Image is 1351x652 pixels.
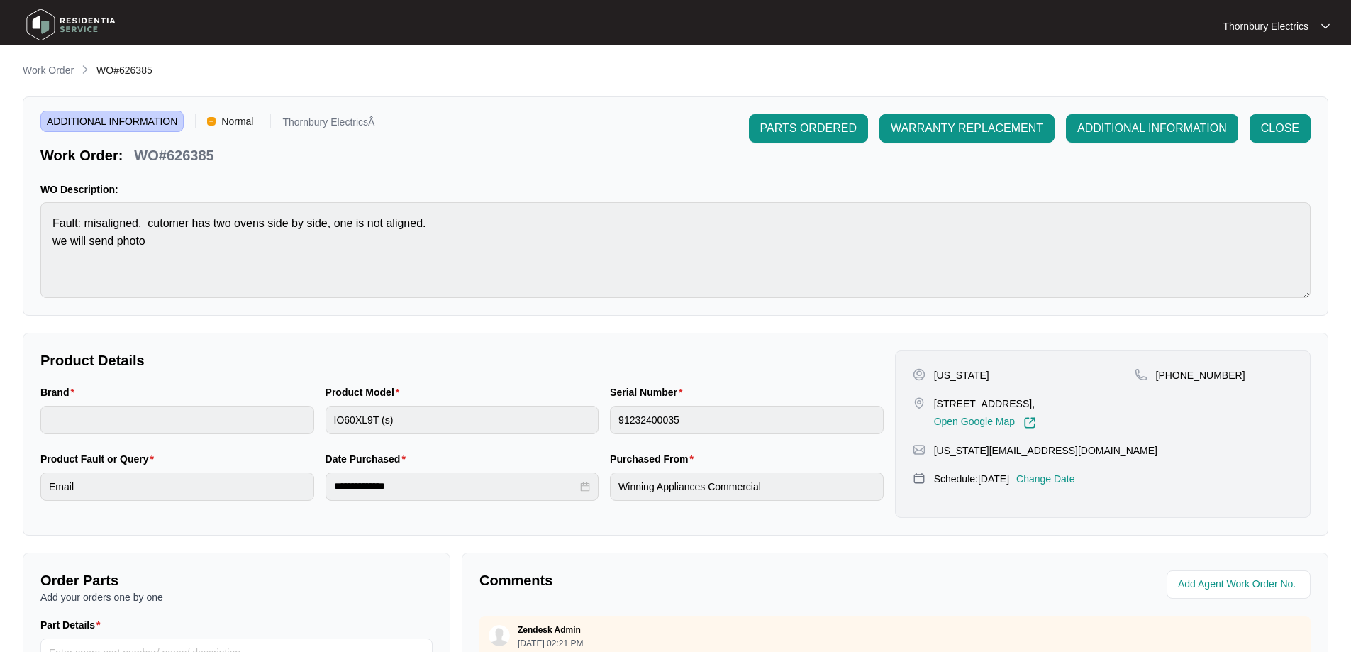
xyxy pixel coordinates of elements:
input: Brand [40,406,314,434]
img: residentia service logo [21,4,121,46]
button: WARRANTY REPLACEMENT [879,114,1055,143]
p: Comments [479,570,885,590]
label: Part Details [40,618,106,632]
p: [DATE] 02:21 PM [518,639,583,648]
p: [PHONE_NUMBER] [1156,368,1245,382]
img: map-pin [913,397,925,409]
img: Vercel Logo [207,117,216,126]
img: Link-External [1023,416,1036,429]
img: user-pin [913,368,925,381]
button: CLOSE [1250,114,1311,143]
input: Date Purchased [334,479,578,494]
span: ADDITIONAL INFORMATION [1077,120,1227,137]
img: map-pin [913,472,925,485]
button: PARTS ORDERED [749,114,868,143]
p: Add your orders one by one [40,590,433,604]
p: Zendesk Admin [518,624,581,636]
p: Schedule: [DATE] [934,472,1009,486]
p: [US_STATE] [934,368,989,382]
p: Change Date [1016,472,1075,486]
a: Open Google Map [934,416,1036,429]
img: user.svg [489,625,510,646]
span: WO#626385 [96,65,152,76]
button: ADDITIONAL INFORMATION [1066,114,1238,143]
p: WO#626385 [134,145,213,165]
input: Serial Number [610,406,884,434]
span: WARRANTY REPLACEMENT [891,120,1043,137]
p: Work Order [23,63,74,77]
input: Product Model [326,406,599,434]
label: Product Fault or Query [40,452,160,466]
p: Work Order: [40,145,123,165]
p: WO Description: [40,182,1311,197]
span: PARTS ORDERED [760,120,857,137]
span: ADDITIONAL INFORMATION [40,111,184,132]
label: Brand [40,385,80,399]
p: Order Parts [40,570,433,590]
p: Thornbury ElectricsÂ [282,117,374,132]
input: Purchased From [610,473,884,501]
img: chevron-right [79,64,91,75]
label: Purchased From [610,452,699,466]
input: Add Agent Work Order No. [1178,576,1302,593]
label: Date Purchased [326,452,411,466]
img: map-pin [913,443,925,456]
label: Product Model [326,385,406,399]
p: Thornbury Electrics [1223,19,1308,33]
p: Product Details [40,350,884,370]
input: Product Fault or Query [40,473,314,501]
a: Work Order [20,63,77,79]
img: dropdown arrow [1321,23,1330,30]
span: CLOSE [1261,120,1299,137]
img: map-pin [1135,368,1147,381]
textarea: Fault: misaligned. cutomer has two ovens side by side, one is not aligned. we will send photo [40,202,1311,298]
p: [US_STATE][EMAIL_ADDRESS][DOMAIN_NAME] [934,443,1157,458]
p: [STREET_ADDRESS], [934,397,1036,411]
span: Normal [216,111,259,132]
label: Serial Number [610,385,688,399]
